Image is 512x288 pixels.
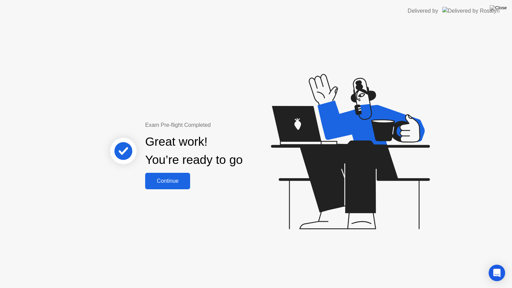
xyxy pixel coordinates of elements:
[147,178,188,184] div: Continue
[145,173,190,189] button: Continue
[490,5,507,11] img: Close
[408,7,438,15] div: Delivered by
[442,7,500,15] img: Delivered by Rosalyn
[489,265,505,281] div: Open Intercom Messenger
[145,121,287,129] div: Exam Pre-flight Completed
[145,133,243,169] div: Great work! You’re ready to go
